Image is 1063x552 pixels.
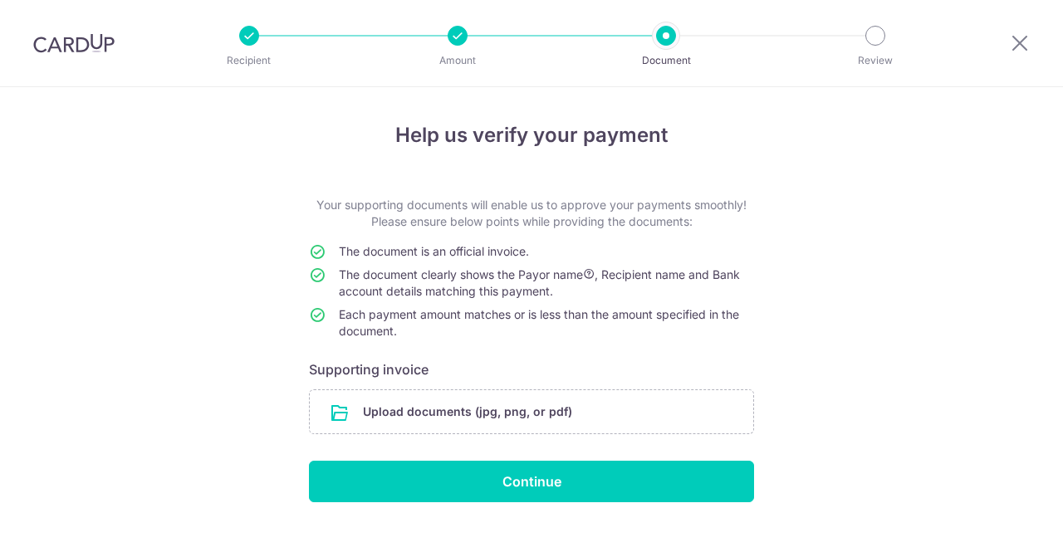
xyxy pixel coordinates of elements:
p: Review [814,52,937,69]
p: Document [605,52,727,69]
div: Upload documents (jpg, png, or pdf) [309,389,754,434]
h4: Help us verify your payment [309,120,754,150]
span: Each payment amount matches or is less than the amount specified in the document. [339,307,739,338]
input: Continue [309,461,754,502]
p: Your supporting documents will enable us to approve your payments smoothly! Please ensure below p... [309,197,754,230]
img: CardUp [33,33,115,53]
h6: Supporting invoice [309,359,754,379]
p: Recipient [188,52,311,69]
p: Amount [396,52,519,69]
span: The document is an official invoice. [339,244,529,258]
span: The document clearly shows the Payor name , Recipient name and Bank account details matching this... [339,267,740,298]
